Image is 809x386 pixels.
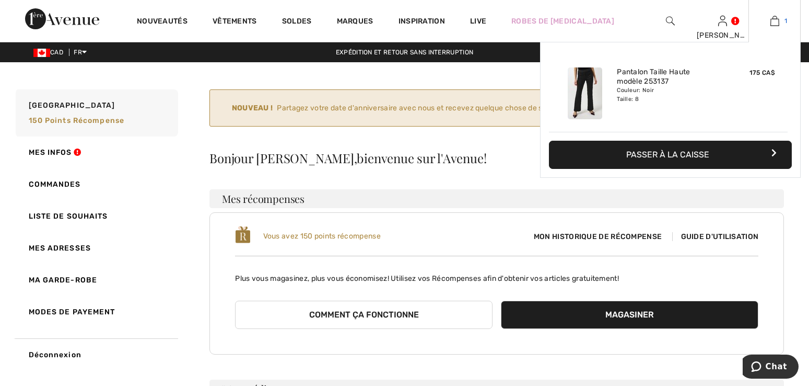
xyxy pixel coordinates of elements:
[749,15,800,27] a: 1
[718,15,727,27] img: Mes infos
[14,264,178,296] a: Ma garde-robe
[770,15,779,27] img: Mon panier
[14,168,178,200] a: Commandes
[74,49,87,56] span: FR
[263,232,381,241] span: Vous avez 150 points récompense
[337,17,373,28] a: Marques
[672,232,759,241] span: Guide d'utilisation
[235,225,251,244] img: loyalty_logo_r.svg
[209,189,784,208] h3: Mes récompenses
[617,67,720,86] a: Pantalon Taille Haute modèle 253137
[398,17,445,28] span: Inspiration
[235,301,493,329] button: Comment ça fonctionne
[14,137,178,168] a: Mes infos
[697,30,748,41] div: [PERSON_NAME]
[357,150,486,166] span: bienvenue sur l'Avenue!
[209,152,784,164] div: Bonjour [PERSON_NAME],
[470,16,486,27] a: Live
[501,301,758,329] button: Magasiner
[718,16,727,26] a: Se connecter
[235,265,758,284] p: Plus vous magasinez, plus vous économisez! Utilisez vos Récompenses afin d'obtenir vos articles g...
[232,103,273,113] strong: NOUVEAU !
[218,103,760,113] div: Partagez votre date d'anniversaire avec nous et recevez quelque chose de spécial chaque année.
[14,200,178,232] a: Liste de souhaits
[743,355,799,381] iframe: Ouvre un widget dans lequel vous pouvez chatter avec l’un de nos agents
[25,8,99,29] img: 1ère Avenue
[29,100,115,111] span: [GEOGRAPHIC_DATA]
[29,116,125,125] span: 150 Points récompense
[33,49,50,57] img: Canadian Dollar
[14,232,178,264] a: Mes adresses
[33,49,67,56] span: CAD
[213,17,257,28] a: Vêtements
[525,231,670,242] span: Mon historique de récompense
[784,16,787,26] span: 1
[137,17,187,28] a: Nouveautés
[14,296,178,328] a: Modes de payement
[749,69,775,76] span: 175 CA$
[511,16,614,27] a: Robes de [MEDICAL_DATA]
[14,338,178,371] a: Déconnexion
[282,17,312,28] a: Soldes
[617,86,720,103] div: Couleur: Noir Taille: 8
[549,141,792,169] button: Passer à la caisse
[666,15,675,27] img: recherche
[568,67,602,119] img: Pantalon Taille Haute modèle 253137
